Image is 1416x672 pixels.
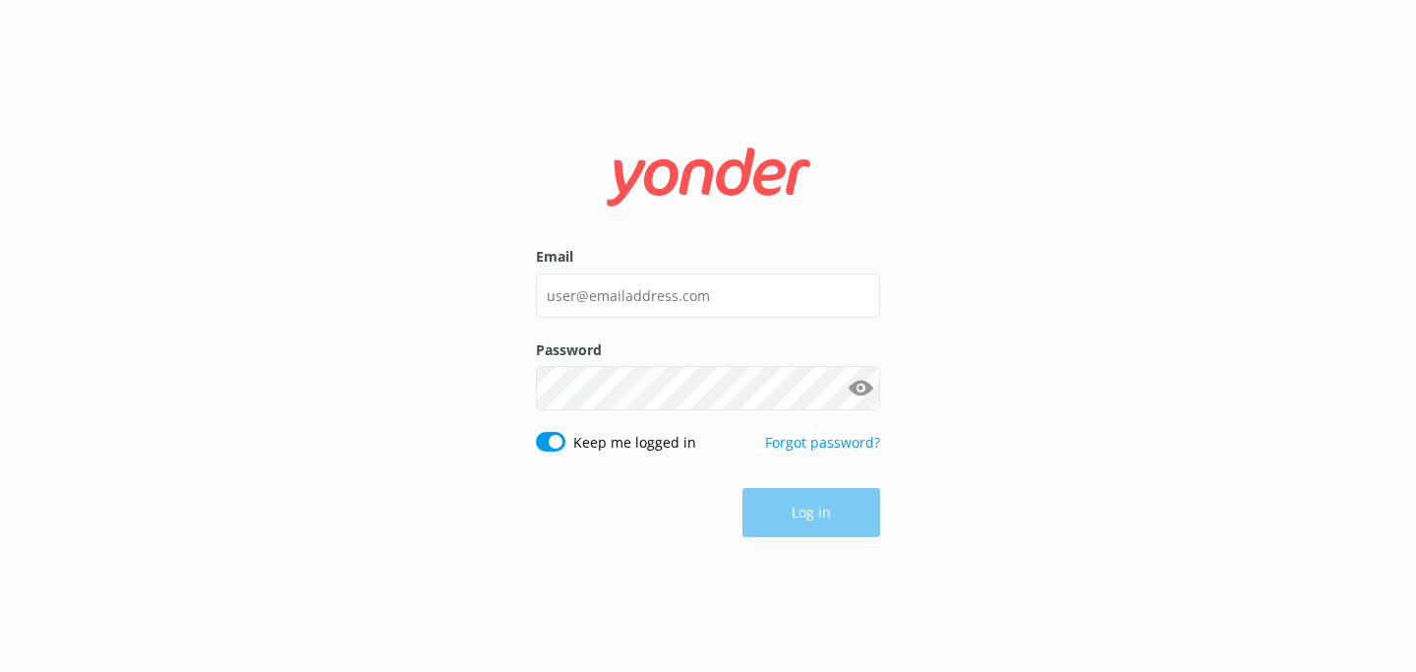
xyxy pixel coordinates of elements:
[536,274,880,318] input: user@emailaddress.com
[536,339,880,361] label: Password
[536,246,880,268] label: Email
[765,433,880,452] a: Forgot password?
[841,369,880,408] button: Show password
[573,432,696,454] label: Keep me logged in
